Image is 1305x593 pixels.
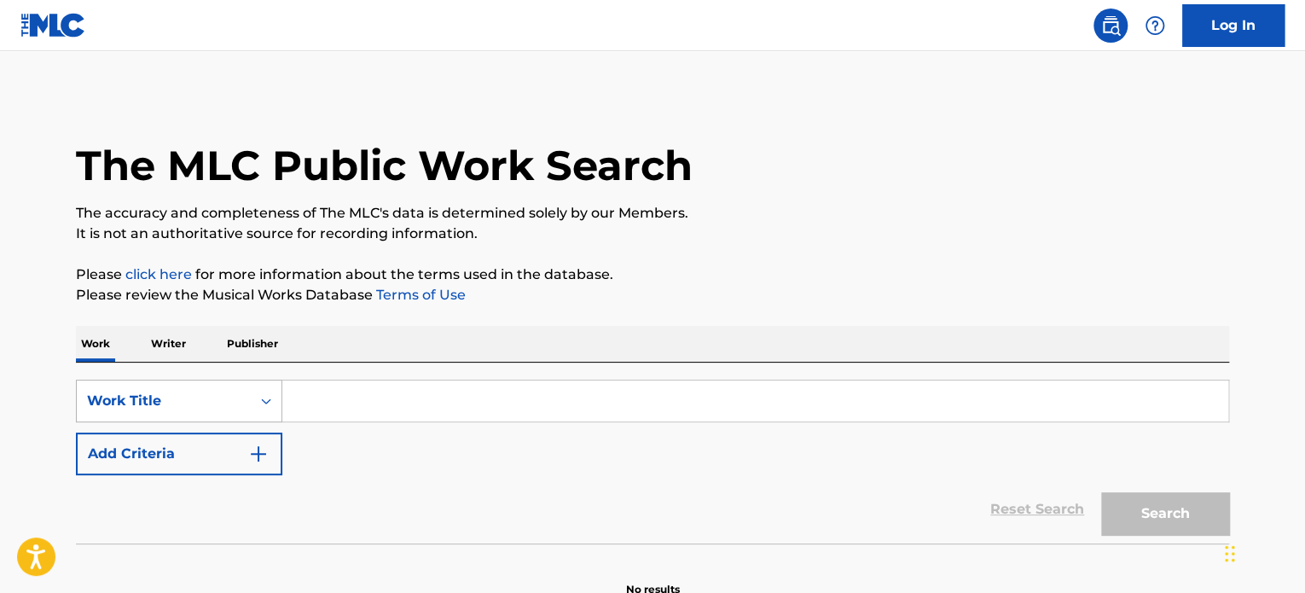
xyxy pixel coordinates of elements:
[1100,15,1121,36] img: search
[1220,511,1305,593] iframe: Chat Widget
[373,287,466,303] a: Terms of Use
[76,265,1229,285] p: Please for more information about the terms used in the database.
[87,391,241,411] div: Work Title
[125,266,192,282] a: click here
[76,433,282,475] button: Add Criteria
[76,285,1229,305] p: Please review the Musical Works Database
[76,140,693,191] h1: The MLC Public Work Search
[76,203,1229,224] p: The accuracy and completeness of The MLC's data is determined solely by our Members.
[76,380,1229,544] form: Search Form
[20,13,86,38] img: MLC Logo
[1182,4,1285,47] a: Log In
[1145,15,1165,36] img: help
[1138,9,1172,43] div: Help
[1225,528,1235,579] div: Drag
[76,326,115,362] p: Work
[222,326,283,362] p: Publisher
[76,224,1229,244] p: It is not an authoritative source for recording information.
[1093,9,1128,43] a: Public Search
[248,444,269,464] img: 9d2ae6d4665cec9f34b9.svg
[146,326,191,362] p: Writer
